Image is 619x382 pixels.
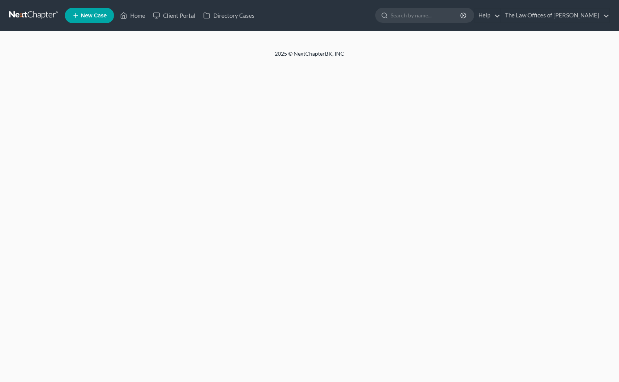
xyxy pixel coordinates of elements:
[391,8,461,22] input: Search by name...
[89,50,530,64] div: 2025 © NextChapterBK, INC
[149,9,199,22] a: Client Portal
[199,9,258,22] a: Directory Cases
[474,9,500,22] a: Help
[81,13,107,19] span: New Case
[501,9,609,22] a: The Law Offices of [PERSON_NAME]
[116,9,149,22] a: Home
